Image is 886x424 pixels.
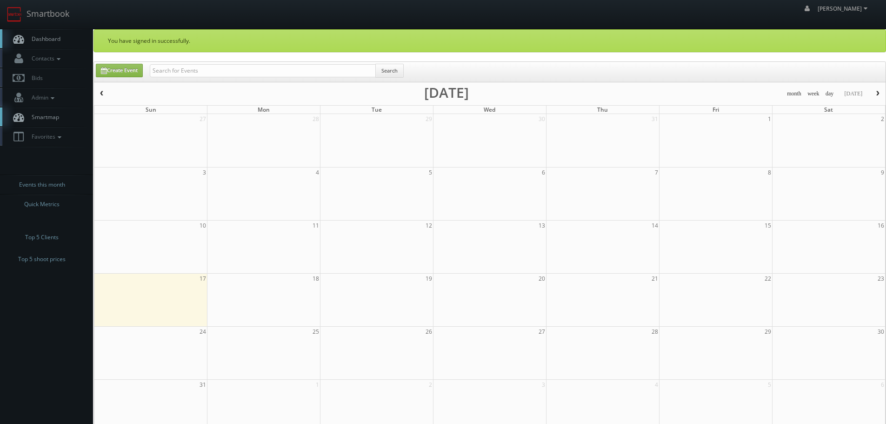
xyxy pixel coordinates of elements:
span: Favorites [27,133,64,141]
span: Events this month [19,180,65,189]
span: 4 [315,168,320,177]
span: 27 [538,327,546,337]
span: 31 [199,380,207,390]
p: You have signed in successfully. [108,37,872,45]
span: 22 [764,274,772,283]
span: Top 5 Clients [25,233,59,242]
span: Tue [372,106,382,114]
span: 27 [199,114,207,124]
span: Smartmap [27,113,59,121]
span: 3 [202,168,207,177]
span: 13 [538,221,546,230]
a: Create Event [96,64,143,77]
span: 6 [541,168,546,177]
input: Search for Events [150,64,376,77]
span: 19 [425,274,433,283]
span: Wed [484,106,495,114]
span: 8 [767,168,772,177]
span: 15 [764,221,772,230]
span: 26 [425,327,433,337]
span: 20 [538,274,546,283]
span: 9 [880,168,885,177]
h2: [DATE] [424,88,469,97]
span: 18 [312,274,320,283]
span: 28 [312,114,320,124]
span: 6 [880,380,885,390]
span: 30 [877,327,885,337]
button: week [804,88,823,100]
span: [PERSON_NAME] [818,5,870,13]
span: 1 [767,114,772,124]
span: 23 [877,274,885,283]
span: 28 [651,327,659,337]
span: Mon [258,106,270,114]
span: 21 [651,274,659,283]
span: 14 [651,221,659,230]
span: Bids [27,74,43,82]
span: Sun [146,106,156,114]
span: 31 [651,114,659,124]
span: 29 [425,114,433,124]
span: Admin [27,94,57,101]
span: Dashboard [27,35,60,43]
span: 29 [764,327,772,337]
span: 24 [199,327,207,337]
span: Thu [597,106,608,114]
button: [DATE] [841,88,866,100]
button: Search [375,64,404,78]
button: day [822,88,837,100]
button: month [784,88,805,100]
span: 11 [312,221,320,230]
span: 25 [312,327,320,337]
span: 5 [767,380,772,390]
span: 4 [654,380,659,390]
span: 10 [199,221,207,230]
span: 2 [880,114,885,124]
span: Fri [713,106,719,114]
span: 2 [428,380,433,390]
span: 16 [877,221,885,230]
span: 3 [541,380,546,390]
span: Quick Metrics [24,200,60,209]
span: 7 [654,168,659,177]
span: Contacts [27,54,63,62]
span: Top 5 shoot prices [18,255,66,264]
img: smartbook-logo.png [7,7,22,22]
span: Sat [824,106,833,114]
span: 17 [199,274,207,283]
span: 1 [315,380,320,390]
span: 5 [428,168,433,177]
span: 30 [538,114,546,124]
span: 12 [425,221,433,230]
